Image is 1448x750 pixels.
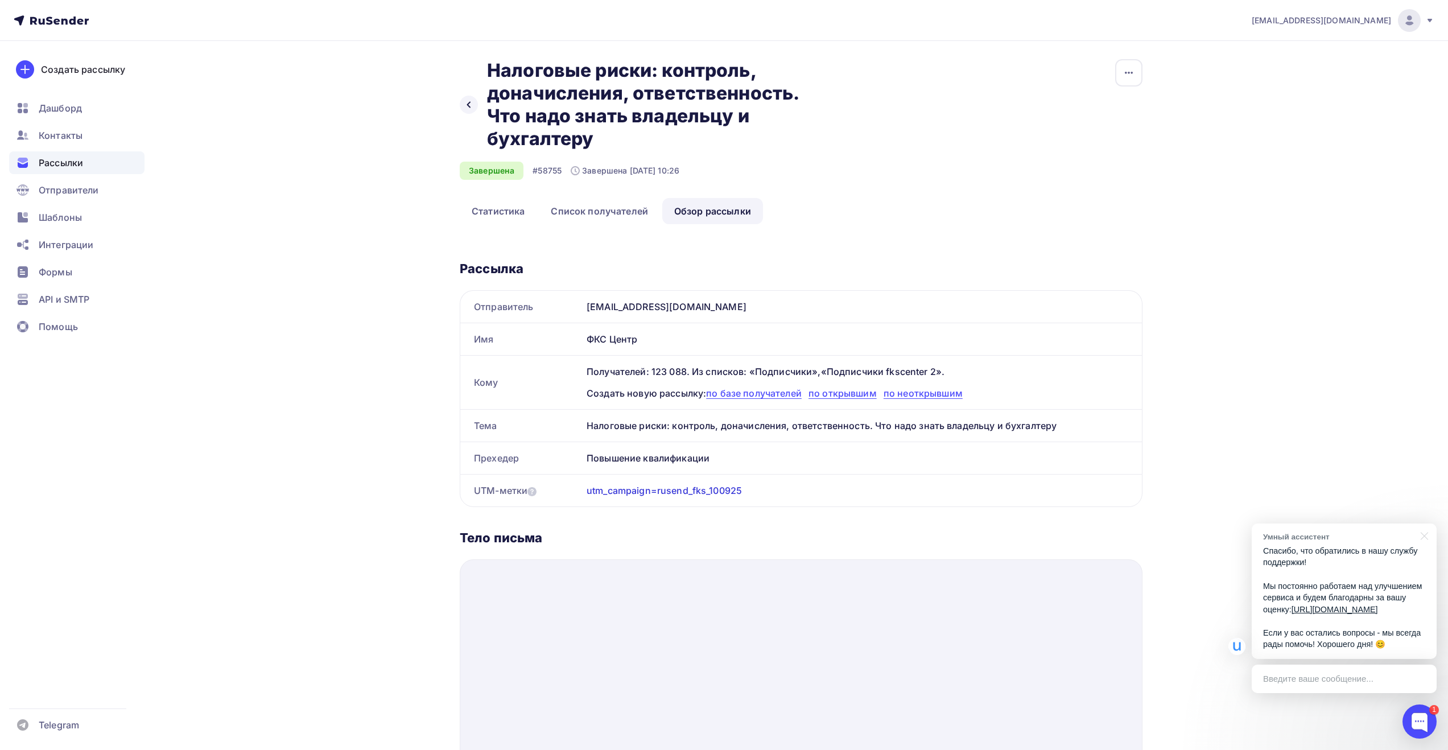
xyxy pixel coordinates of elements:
span: [EMAIL_ADDRESS][DOMAIN_NAME] [1252,15,1391,26]
span: Telegram [39,718,79,732]
div: UTM-метки [474,484,537,497]
div: Отправитель [460,291,582,323]
a: Обзор рассылки [662,198,763,224]
div: Завершена [DATE] 10:26 [571,165,679,176]
div: Налоговые риски: контроль, доначисления, ответственность. Что надо знать владельцу и бухгалтеру [582,410,1142,442]
div: #58755 [533,165,562,176]
div: Тема [460,410,582,442]
a: [EMAIL_ADDRESS][DOMAIN_NAME] [1252,9,1434,32]
div: Завершена [460,162,523,180]
span: по базе получателей [706,388,802,399]
span: Интеграции [39,238,93,252]
a: Дашборд [9,97,145,119]
span: Отправители [39,183,99,197]
div: Повышение квалификации [582,442,1142,474]
a: Рассылки [9,151,145,174]
div: ФКС Центр [582,323,1142,355]
div: Получателей: 123 088. Из списков: «Подписчики»,«Подписчики fkscenter 2». [587,365,1128,378]
div: Умный ассистент [1263,531,1414,542]
div: [EMAIL_ADDRESS][DOMAIN_NAME] [582,291,1142,323]
a: Контакты [9,124,145,147]
a: Шаблоны [9,206,145,229]
span: API и SMTP [39,292,89,306]
div: Прехедер [460,442,582,474]
a: [URL][DOMAIN_NAME] [1292,605,1378,614]
span: Дашборд [39,101,82,115]
div: utm_campaign=rusend_fks_100925 [587,484,742,497]
a: Отправители [9,179,145,201]
a: Формы [9,261,145,283]
span: Контакты [39,129,82,142]
div: Рассылка [460,261,1142,277]
div: Тело письма [460,530,1142,546]
span: Рассылки [39,156,83,170]
a: Статистика [460,198,537,224]
div: Имя [460,323,582,355]
div: Кому [460,356,582,409]
span: по открывшим [808,388,877,399]
span: Шаблоны [39,211,82,224]
span: Формы [39,265,72,279]
img: Умный ассистент [1228,638,1245,655]
div: 1 [1429,705,1439,715]
a: Список получателей [539,198,660,224]
div: Создать рассылку [41,63,125,76]
p: Спасибо, что обратились в нашу службу поддержки! Мы постоянно работаем над улучшением сервиса и б... [1263,545,1425,650]
div: Введите ваше сообщение... [1252,665,1437,693]
div: Создать новую рассылку: [587,386,1128,400]
span: по неоткрывшим [884,388,963,399]
span: Помощь [39,320,78,333]
h2: Налоговые риски: контроль, доначисления, ответственность. Что надо знать владельцу и бухгалтеру [487,59,831,150]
